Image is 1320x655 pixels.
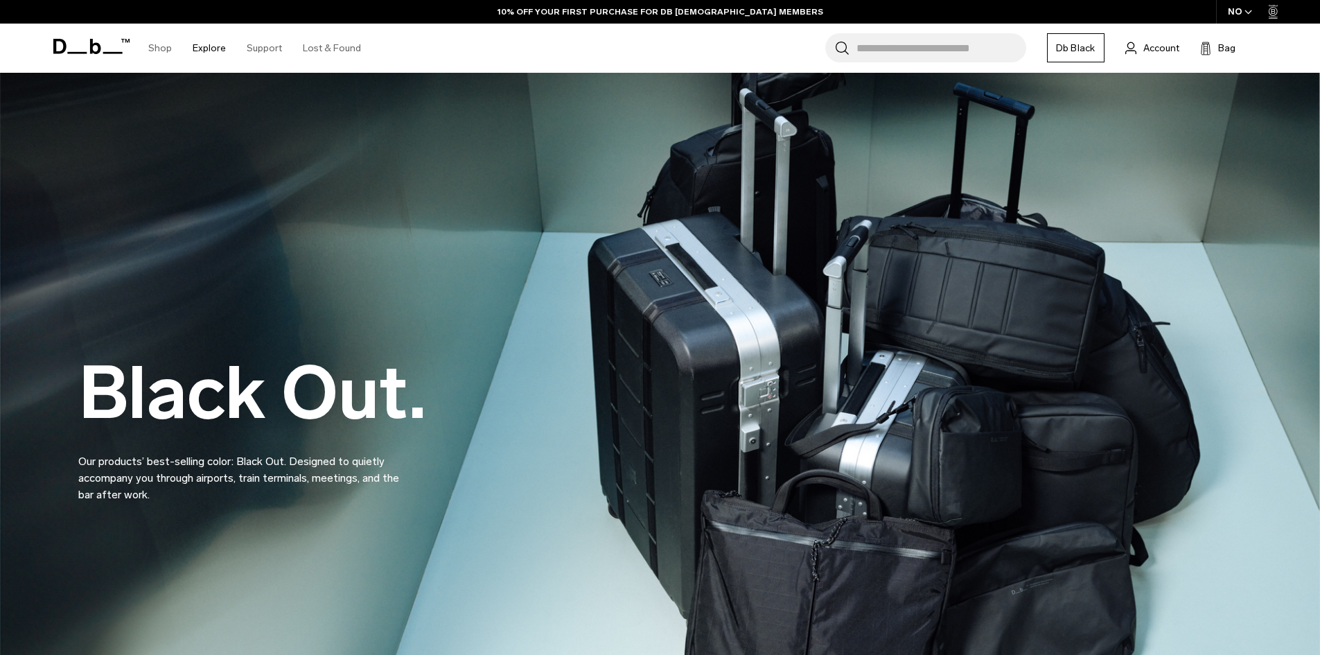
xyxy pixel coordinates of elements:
button: Bag [1200,40,1235,56]
span: Account [1143,41,1179,55]
a: Explore [193,24,226,73]
a: Shop [148,24,172,73]
h2: Black Out. [78,357,426,430]
a: Support [247,24,282,73]
nav: Main Navigation [138,24,371,73]
a: 10% OFF YOUR FIRST PURCHASE FOR DB [DEMOGRAPHIC_DATA] MEMBERS [498,6,823,18]
a: Account [1125,40,1179,56]
p: Our products’ best-selling color: Black Out. Designed to quietly accompany you through airports, ... [78,437,411,503]
span: Bag [1218,41,1235,55]
a: Db Black [1047,33,1105,62]
a: Lost & Found [303,24,361,73]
